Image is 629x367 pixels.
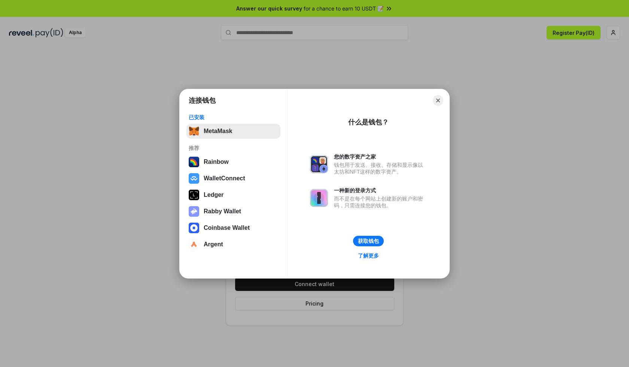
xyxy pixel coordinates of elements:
[186,124,280,139] button: MetaMask
[189,145,278,151] div: 推荐
[310,189,328,207] img: svg+xml,%3Csvg%20xmlns%3D%22http%3A%2F%2Fwww.w3.org%2F2000%2Fsvg%22%20fill%3D%22none%22%20viewBox...
[189,114,278,121] div: 已安装
[189,173,199,184] img: svg+xml,%3Csvg%20width%3D%2228%22%20height%3D%2228%22%20viewBox%3D%220%200%2028%2028%22%20fill%3D...
[189,126,199,136] img: svg+xml,%3Csvg%20fill%3D%22none%22%20height%3D%2233%22%20viewBox%3D%220%200%2035%2033%22%20width%...
[334,153,427,160] div: 您的数字资产之家
[204,175,245,182] div: WalletConnect
[186,154,280,169] button: Rainbow
[186,204,280,219] button: Rabby Wallet
[334,195,427,209] div: 而不是在每个网站上创建新的账户和密码，只需连接您的钱包。
[204,159,229,165] div: Rainbow
[186,237,280,252] button: Argent
[204,192,224,198] div: Ledger
[189,157,199,167] img: svg+xml,%3Csvg%20width%3D%22120%22%20height%3D%22120%22%20viewBox%3D%220%200%20120%20120%22%20fil...
[334,162,427,175] div: 钱包用于发送、接收、存储和显示像以太坊和NFT这样的数字资产。
[204,128,232,135] div: MetaMask
[204,241,223,248] div: Argent
[353,236,384,246] button: 获取钱包
[186,220,280,235] button: Coinbase Wallet
[189,206,199,217] img: svg+xml,%3Csvg%20xmlns%3D%22http%3A%2F%2Fwww.w3.org%2F2000%2Fsvg%22%20fill%3D%22none%22%20viewBox...
[204,208,241,215] div: Rabby Wallet
[358,238,379,244] div: 获取钱包
[189,96,216,105] h1: 连接钱包
[204,225,250,231] div: Coinbase Wallet
[348,118,389,127] div: 什么是钱包？
[334,187,427,194] div: 一种新的登录方式
[310,155,328,173] img: svg+xml,%3Csvg%20xmlns%3D%22http%3A%2F%2Fwww.w3.org%2F2000%2Fsvg%22%20fill%3D%22none%22%20viewBox...
[358,252,379,259] div: 了解更多
[186,187,280,202] button: Ledger
[353,251,383,261] a: 了解更多
[189,239,199,250] img: svg+xml,%3Csvg%20width%3D%2228%22%20height%3D%2228%22%20viewBox%3D%220%200%2028%2028%22%20fill%3D...
[186,171,280,186] button: WalletConnect
[189,190,199,200] img: svg+xml,%3Csvg%20xmlns%3D%22http%3A%2F%2Fwww.w3.org%2F2000%2Fsvg%22%20width%3D%2228%22%20height%3...
[433,95,443,106] button: Close
[189,223,199,233] img: svg+xml,%3Csvg%20width%3D%2228%22%20height%3D%2228%22%20viewBox%3D%220%200%2028%2028%22%20fill%3D...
